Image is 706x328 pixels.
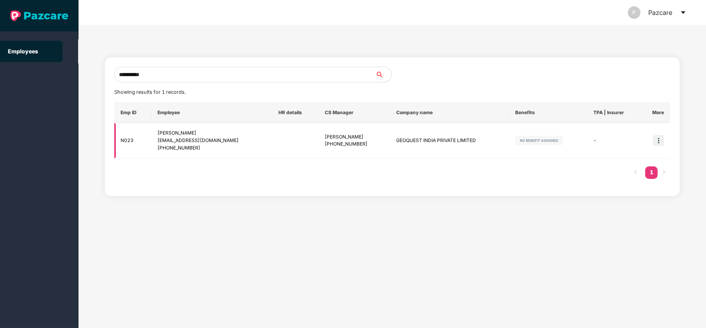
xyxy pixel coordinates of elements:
span: left [633,170,638,175]
th: HR details [272,102,319,123]
span: Showing results for 1 records. [114,89,186,95]
div: [PERSON_NAME] [325,133,384,141]
span: search [375,71,391,78]
li: Previous Page [629,166,642,179]
button: left [629,166,642,179]
button: search [375,67,392,82]
img: svg+xml;base64,PHN2ZyB4bWxucz0iaHR0cDovL3d3dy53My5vcmcvMjAwMC9zdmciIHdpZHRoPSIxMjIiIGhlaWdodD0iMj... [515,136,563,145]
span: caret-down [680,9,686,16]
th: Company name [390,102,509,123]
th: Emp ID [114,102,151,123]
td: GEOQUEST INDIA PRIVATE LIMITED [390,123,509,159]
li: 1 [645,166,658,179]
th: CS Manager [318,102,390,123]
span: P [633,6,636,19]
div: - [593,137,636,144]
div: [PHONE_NUMBER] [157,144,266,152]
div: [PERSON_NAME] [157,129,266,137]
th: Benefits [509,102,587,123]
button: right [658,166,670,179]
a: 1 [645,166,658,178]
th: More [643,102,671,123]
li: Next Page [658,166,670,179]
a: Employees [8,48,38,55]
td: N023 [114,123,151,159]
th: Employee [151,102,272,123]
span: right [662,170,666,175]
div: [EMAIL_ADDRESS][DOMAIN_NAME] [157,137,266,144]
div: [PHONE_NUMBER] [325,140,384,148]
img: icon [653,135,664,146]
th: TPA | Insurer [587,102,643,123]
